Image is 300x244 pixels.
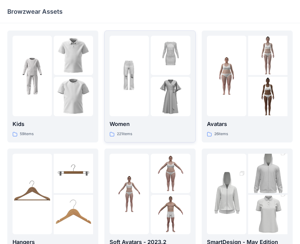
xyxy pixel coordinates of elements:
img: folder 2 [54,36,93,75]
img: folder 3 [151,195,190,234]
p: Browzwear Assets [7,7,63,16]
a: folder 1folder 2folder 3Avatars26items [202,30,293,142]
img: folder 3 [248,77,287,116]
a: folder 1folder 2folder 3Women221items [104,30,195,142]
img: folder 3 [54,195,93,234]
p: 26 items [214,131,228,137]
p: Avatars [207,120,287,128]
img: folder 2 [54,154,93,193]
img: folder 1 [110,56,149,96]
p: 59 items [20,131,34,137]
img: folder 2 [248,36,287,75]
img: folder 2 [248,144,287,203]
img: folder 2 [151,154,190,193]
p: 221 items [117,131,132,137]
img: folder 2 [151,36,190,75]
img: folder 3 [54,77,93,116]
img: folder 1 [207,56,246,96]
img: folder 1 [13,174,52,213]
img: folder 1 [13,56,52,96]
img: folder 1 [207,164,246,224]
a: folder 1folder 2folder 3Kids59items [7,30,98,142]
img: folder 1 [110,174,149,213]
img: folder 3 [151,77,190,116]
p: Women [110,120,190,128]
p: Kids [13,120,93,128]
